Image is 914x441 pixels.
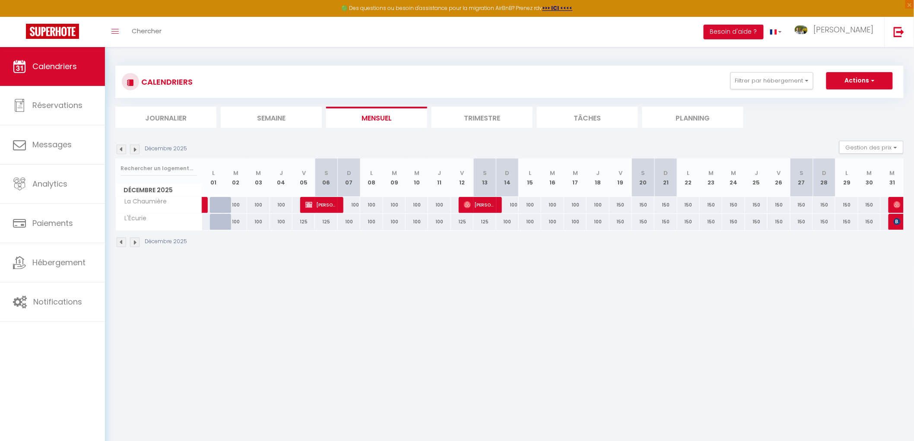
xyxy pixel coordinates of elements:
div: 100 [338,197,360,213]
div: 100 [406,197,428,213]
div: 100 [496,214,519,230]
div: 150 [835,214,858,230]
abbr: L [212,169,215,177]
th: 26 [768,159,790,197]
span: Hébergement [32,257,86,268]
li: Tâches [537,107,638,128]
input: Rechercher un logement... [121,161,197,176]
abbr: D [347,169,351,177]
div: 150 [745,197,768,213]
abbr: V [777,169,781,177]
div: 150 [722,197,745,213]
span: Messages [32,139,72,150]
abbr: M [392,169,397,177]
div: 150 [768,214,790,230]
abbr: S [483,169,487,177]
abbr: J [755,169,758,177]
div: 125 [292,214,315,230]
span: Analytics [32,178,67,189]
abbr: V [460,169,464,177]
div: 100 [587,197,609,213]
div: 125 [451,214,473,230]
th: 19 [609,159,632,197]
span: Chercher [132,26,162,35]
th: 04 [270,159,292,197]
a: ... [PERSON_NAME] [788,17,885,47]
div: 100 [383,197,406,213]
div: 150 [835,197,858,213]
span: L'Écurie [117,214,149,223]
div: 150 [654,197,677,213]
div: 150 [790,197,813,213]
th: 07 [338,159,360,197]
div: 100 [338,214,360,230]
div: 150 [722,214,745,230]
div: 150 [632,214,654,230]
li: Mensuel [326,107,427,128]
th: 30 [858,159,881,197]
th: 22 [677,159,700,197]
th: 03 [247,159,270,197]
abbr: S [800,169,803,177]
span: [PERSON_NAME] [464,197,494,213]
abbr: M [414,169,419,177]
th: 14 [496,159,519,197]
th: 12 [451,159,473,197]
div: 150 [813,197,835,213]
div: 100 [428,214,451,230]
div: 100 [225,214,247,230]
div: 100 [564,197,587,213]
div: 150 [813,214,835,230]
div: 150 [768,197,790,213]
div: 150 [654,214,677,230]
th: 05 [292,159,315,197]
th: 01 [202,159,225,197]
div: 150 [858,214,881,230]
th: 10 [406,159,428,197]
th: 06 [315,159,337,197]
div: 100 [247,197,270,213]
a: Chercher [125,17,168,47]
p: Décembre 2025 [145,238,187,246]
abbr: M [890,169,895,177]
img: ... [795,25,808,34]
th: 18 [587,159,609,197]
th: 16 [541,159,564,197]
abbr: J [279,169,283,177]
abbr: L [846,169,848,177]
div: 100 [270,214,292,230]
a: >>> ICI <<<< [543,4,573,12]
abbr: V [619,169,622,177]
abbr: D [664,169,668,177]
div: 100 [383,214,406,230]
abbr: M [573,169,578,177]
span: Décembre 2025 [116,184,202,197]
th: 13 [473,159,496,197]
div: 100 [541,214,564,230]
span: Paiements [32,218,73,228]
abbr: V [302,169,306,177]
button: Actions [826,72,893,89]
th: 25 [745,159,768,197]
div: 100 [270,197,292,213]
th: 09 [383,159,406,197]
abbr: M [256,169,261,177]
div: 100 [564,214,587,230]
li: Trimestre [432,107,533,128]
abbr: M [550,169,555,177]
th: 28 [813,159,835,197]
th: 23 [700,159,722,197]
abbr: D [505,169,510,177]
div: 150 [677,197,700,213]
li: Semaine [221,107,322,128]
span: Notifications [33,296,82,307]
div: 100 [519,214,541,230]
span: [PERSON_NAME] [305,197,335,213]
div: 100 [496,197,519,213]
th: 29 [835,159,858,197]
abbr: M [233,169,238,177]
button: Gestion des prix [839,141,904,154]
h3: CALENDRIERS [139,72,193,92]
div: 150 [677,214,700,230]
